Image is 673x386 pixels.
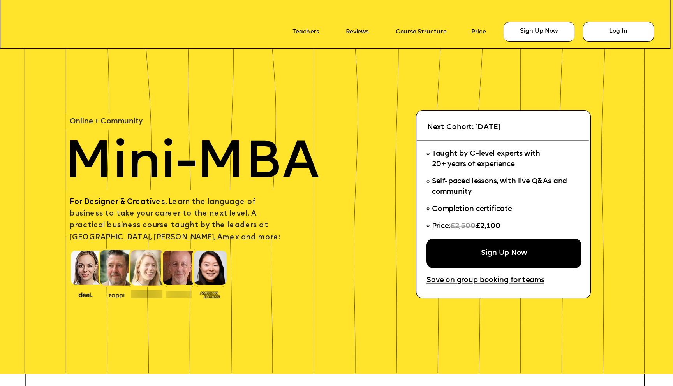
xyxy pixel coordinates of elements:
[432,178,569,196] span: Self-paced lessons, with live Q&As and community
[450,223,476,230] span: £2,500
[427,124,500,131] span: Next Cohort: [DATE]
[396,28,446,35] a: Course Structure
[292,28,319,35] a: Teachers
[426,277,544,285] a: Save on group booking for teams
[70,198,280,241] span: earn the language of business to take your career to the next level. A practical business course ...
[64,138,319,191] span: Mini-MBA
[432,151,540,168] span: Taught by C-level experts with 20+ years of experience
[70,198,172,206] span: For Designer & Creatives. L
[476,223,501,230] span: £2,100
[432,223,450,230] span: Price:
[70,118,143,125] span: Online + Community
[471,28,486,35] a: Price
[346,28,368,35] a: Reviews
[432,206,512,213] span: Completion certificate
